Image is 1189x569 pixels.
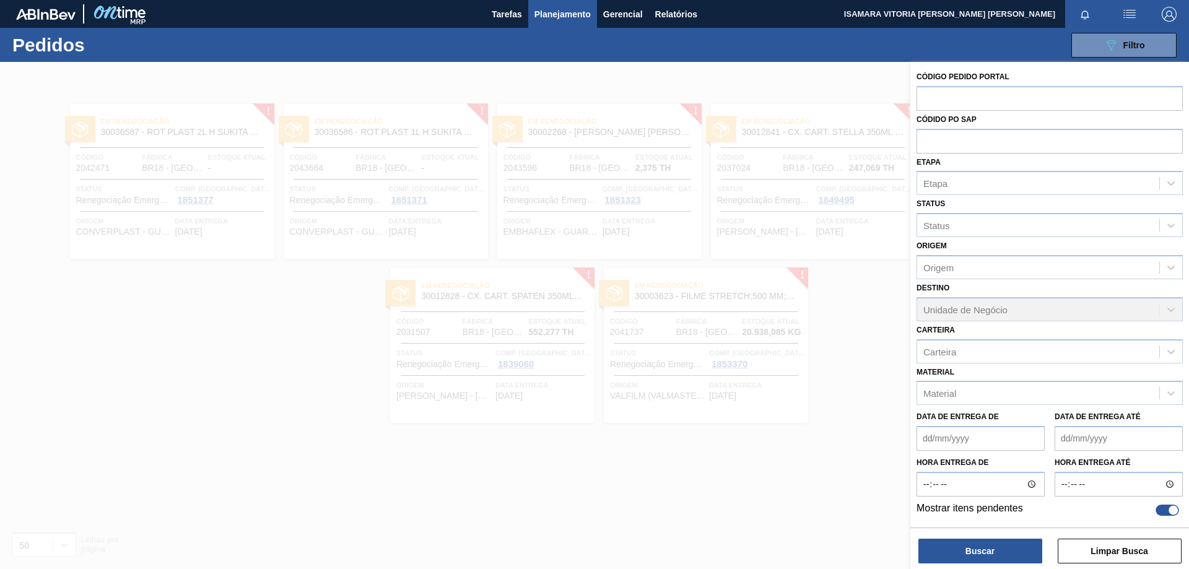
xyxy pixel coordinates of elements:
div: Material [923,388,956,399]
h1: Pedidos [12,38,198,52]
label: Status [917,199,945,208]
label: Destino [917,284,949,292]
span: Planejamento [534,7,591,22]
label: Origem [917,241,947,250]
img: userActions [1122,7,1137,22]
div: Status [923,220,950,231]
label: Data de Entrega até [1055,412,1141,421]
label: Códido PO SAP [917,115,977,124]
span: Relatórios [655,7,697,22]
span: Filtro [1123,40,1145,50]
div: Origem [923,262,954,272]
span: Gerencial [603,7,643,22]
img: TNhmsLtSVTkK8tSr43FrP2fwEKptu5GPRR3wAAAABJRU5ErkJggg== [16,9,76,20]
label: Hora entrega de [917,454,1045,472]
button: Notificações [1065,6,1105,23]
label: Código Pedido Portal [917,72,1009,81]
div: Etapa [923,178,947,189]
span: Tarefas [492,7,522,22]
label: Data de Entrega de [917,412,999,421]
label: Material [917,368,954,376]
label: Mostrar itens pendentes [917,503,1023,518]
div: Carteira [923,346,956,357]
label: Hora entrega até [1055,454,1183,472]
img: Logout [1162,7,1177,22]
label: Etapa [917,158,941,167]
label: Carteira [917,326,955,334]
input: dd/mm/yyyy [1055,426,1183,451]
input: dd/mm/yyyy [917,426,1045,451]
button: Filtro [1071,33,1177,58]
